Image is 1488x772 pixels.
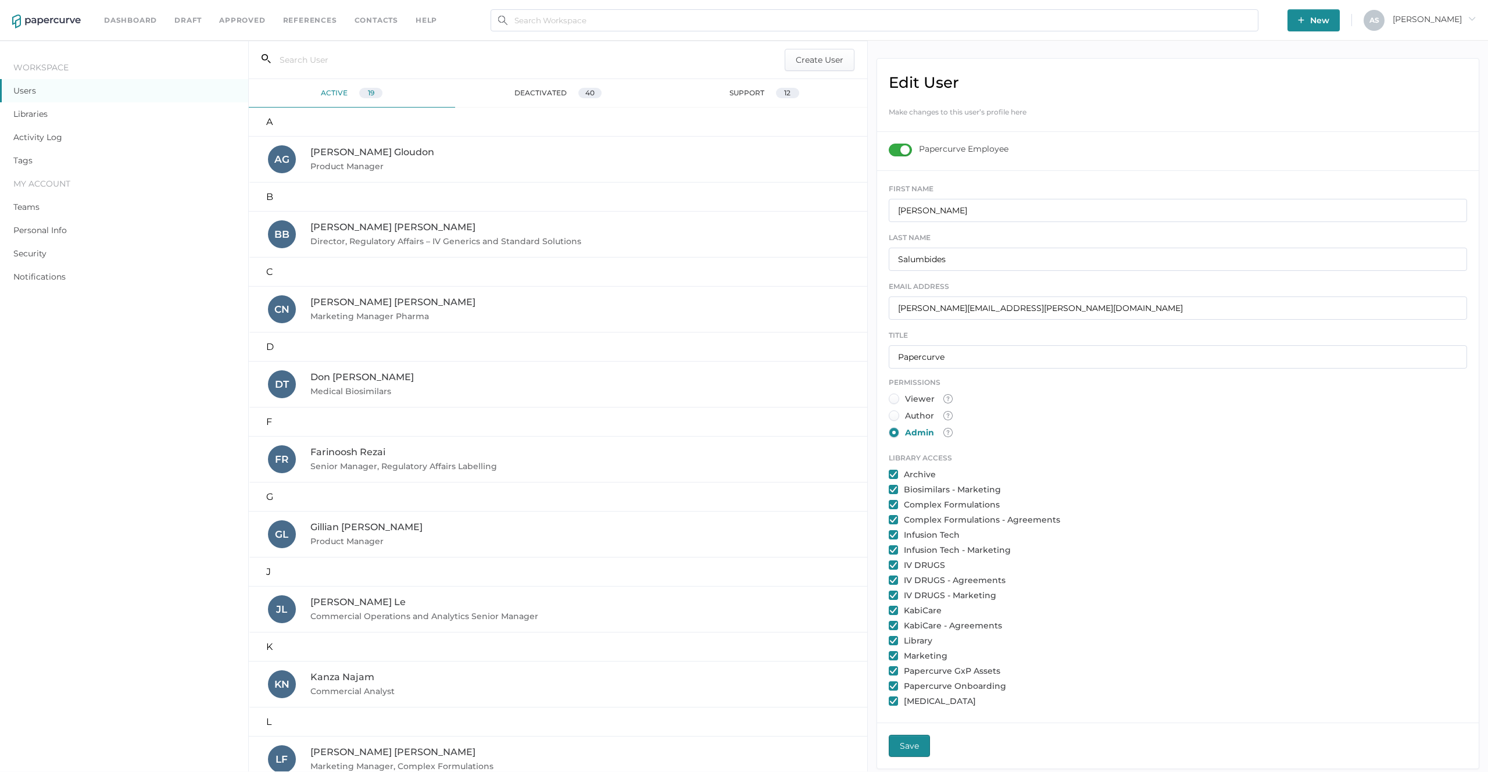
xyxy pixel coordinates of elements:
[249,258,868,287] div: C
[310,611,541,621] span: Commercial Operations and Analytics Senior Manager
[104,14,157,27] a: Dashboard
[271,49,686,71] input: Search User
[904,469,936,480] label: Archive
[310,386,394,396] span: Medical Biosimilars
[13,155,33,166] a: Tags
[355,14,398,27] a: Contacts
[310,521,423,532] span: Gillian [PERSON_NAME]
[310,596,406,607] span: [PERSON_NAME] Le
[491,9,1258,31] input: Search Workspace
[13,132,62,142] a: Activity Log
[249,437,868,482] a: FRFarinoosh RezaiSenior Manager, Regulatory Affairs Labelling
[904,651,947,661] label: Marketing
[249,362,868,408] a: DTDon [PERSON_NAME]Medical Biosimilars
[455,79,661,108] div: deactivated
[900,735,919,756] span: Save
[785,49,854,71] button: Create User
[310,296,475,308] span: [PERSON_NAME] [PERSON_NAME]
[249,137,868,183] a: AG[PERSON_NAME] GloudonProduct Manager
[889,72,1467,94] h2: Edit User
[889,282,949,291] span: EMAIL ADDRESS
[249,212,868,258] a: BB[PERSON_NAME] [PERSON_NAME]Director, Regulatory Affairs – IV Generics and Standard Solutions
[904,514,1060,525] label: Complex Formulations - Agreements
[498,16,507,25] img: search.bf03fe8b.svg
[904,605,942,616] label: KabiCare
[904,635,932,646] label: Library
[889,184,933,193] span: FIRST NAME
[310,161,386,171] span: Product Manager
[889,106,1467,119] div: Make changes to this user’s profile here
[276,753,288,765] span: L F
[889,248,1467,271] input: Smith
[943,394,953,403] img: tooltip-default.0a89c667.svg
[310,761,496,771] span: Marketing Manager, Complex Formulations
[1298,9,1329,31] span: New
[219,14,265,27] a: Approved
[310,461,499,471] span: Senior Manager, Regulatory Affairs Labelling
[249,183,868,212] div: B
[310,146,434,158] span: [PERSON_NAME] Gloudon
[249,287,868,333] a: CN[PERSON_NAME] [PERSON_NAME]Marketing Manager Pharma
[174,14,202,27] a: Draft
[310,446,385,458] span: Farinoosh Rezai
[249,512,868,557] a: GLGillian [PERSON_NAME]Product Manager
[249,333,868,362] div: D
[274,153,289,165] span: A G
[368,88,374,97] span: 19
[310,236,584,246] span: Director, Regulatory Affairs – IV Generics and Standard Solutions
[13,248,46,259] a: Security
[904,560,945,570] label: IV DRUGS
[310,686,397,696] span: Commercial Analyst
[889,378,1467,387] div: Permissions
[796,49,843,70] span: Create User
[275,528,288,540] span: G L
[310,536,386,546] span: Product Manager
[262,54,271,63] i: search_left
[275,378,289,390] span: D T
[13,271,66,282] a: Notifications
[13,225,67,235] a: Personal Info
[943,411,953,420] img: tooltip-default.0a89c667.svg
[249,557,868,587] div: J
[249,408,868,437] div: F
[249,79,455,108] div: active
[943,428,953,437] img: tooltip-default.0a89c667.svg
[904,590,996,601] label: IV DRUGS - Marketing
[904,530,960,540] label: Infusion Tech
[310,371,414,383] span: Don [PERSON_NAME]
[310,221,475,233] span: [PERSON_NAME] [PERSON_NAME]
[310,311,431,321] span: Marketing Manager Pharma
[904,620,1002,631] label: KabiCare - Agreements
[249,707,868,737] div: L
[661,79,867,108] div: support
[889,410,934,421] div: Author
[904,499,1000,510] label: Complex Formulations
[1393,14,1476,24] span: [PERSON_NAME]
[275,453,288,465] span: F R
[889,233,931,242] span: LAST NAME
[904,545,1011,555] label: Infusion Tech - Marketing
[249,662,868,707] a: KNKanza NajamCommercial Analyst
[889,345,1467,369] input: Medical Writer
[13,85,36,96] a: Users
[276,603,287,615] span: J L
[889,144,1008,156] div: Papercurve Employee
[1468,15,1476,23] i: arrow_right
[889,735,930,757] button: Save
[904,681,1006,691] label: Papercurve Onboarding
[274,303,289,315] span: C N
[889,199,1467,222] input: Mary
[889,427,934,438] div: Admin
[889,331,908,339] span: TITLE
[310,671,374,682] span: Kanza Najam
[904,575,1006,585] label: IV DRUGS - Agreements
[889,394,935,405] div: Viewer
[784,88,791,97] span: 12
[274,228,289,240] span: B B
[274,678,289,690] span: K N
[249,632,868,662] div: K
[249,108,868,137] div: A
[283,14,337,27] a: References
[1369,16,1379,24] span: A S
[1298,17,1304,23] img: plus-white.e19ec114.svg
